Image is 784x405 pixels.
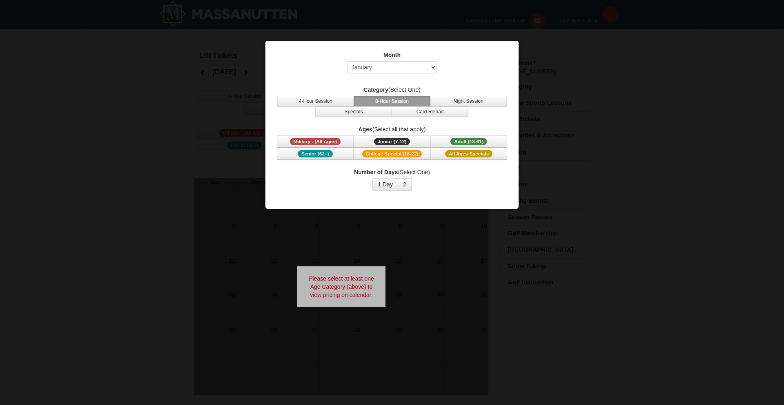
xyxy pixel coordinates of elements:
[297,266,385,307] div: Please select at least one Age Category (above) to view pricing on calendar.
[354,169,398,175] strong: Number of Days
[450,138,487,145] span: Adult (13-61)
[354,96,430,106] button: 8-Hour Session
[290,138,341,145] span: Military - (All Ages)
[398,178,412,190] button: 2
[363,86,388,93] strong: Category
[276,168,508,176] label: (Select One)
[277,148,354,160] button: Senior (62+)
[372,178,398,190] button: 1 Day
[430,96,507,106] button: Night Session
[430,135,507,148] button: Adult (13-61)
[354,148,430,160] button: College Special (18-22)
[362,150,422,157] span: College Special (18-22)
[298,150,333,157] span: Senior (62+)
[315,106,392,117] button: Specials
[383,52,401,58] strong: Month
[354,135,430,148] button: Junior (7-12)
[445,150,492,157] span: All Ages Specials
[276,86,508,94] label: (Select One)
[392,106,468,117] button: Card Reload
[374,138,410,145] span: Junior (7-12)
[276,125,508,133] label: (Select all that apply)
[359,126,372,133] strong: Ages
[277,96,354,106] button: 4-Hour Session
[430,148,507,160] button: All Ages Specials
[277,135,354,148] button: Military - (All Ages)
